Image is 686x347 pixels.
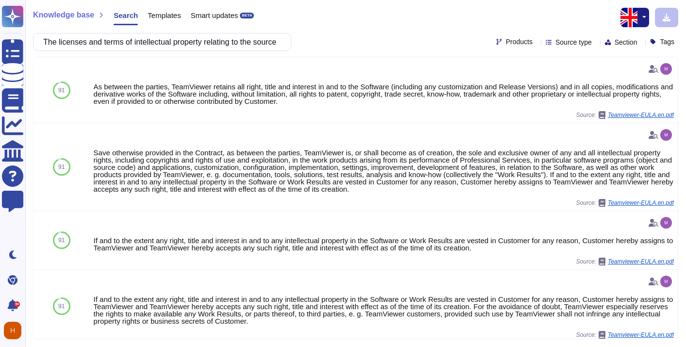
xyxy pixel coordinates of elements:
img: user [660,63,672,75]
img: user [4,322,21,339]
span: Teamviewer-EULA.en.pdf [608,259,674,264]
span: Source: [576,111,674,119]
span: Products [506,38,533,45]
div: 9+ [14,301,20,307]
div: Save otherwise provided in the Contract, as between the parties, TeamViewer is, or shall become a... [94,149,674,193]
img: user [660,217,672,229]
input: Search a question or template... [38,33,281,50]
div: As between the parties, TeamViewer retains all right, title and interest in and to the Software (... [94,83,674,105]
button: user [2,320,28,341]
span: Knowledge base [33,11,94,19]
div: BETA [240,13,254,18]
span: 91 [58,164,65,170]
span: Teamviewer-EULA.en.pdf [608,200,674,206]
span: Source: [576,258,674,265]
div: If and to the extent any right, title and interest in and to any intellectual property in the Sof... [94,296,674,325]
span: Search [114,12,138,19]
span: 91 [58,87,65,93]
img: user [660,129,672,141]
span: Source: [576,331,674,339]
span: Teamviewer-EULA.en.pdf [608,332,674,338]
span: Section [615,39,637,46]
span: Tags [660,38,674,45]
span: Templates [148,12,181,19]
img: en [620,8,640,27]
span: Source type [555,39,592,46]
span: 91 [58,303,65,309]
span: Smart updates [191,12,238,19]
div: If and to the extent any right, title and interest in and to any intellectual property in the Sof... [94,237,674,251]
span: Source: [576,199,674,207]
img: user [660,276,672,287]
span: Teamviewer-EULA.en.pdf [608,112,674,118]
span: 91 [58,237,65,243]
